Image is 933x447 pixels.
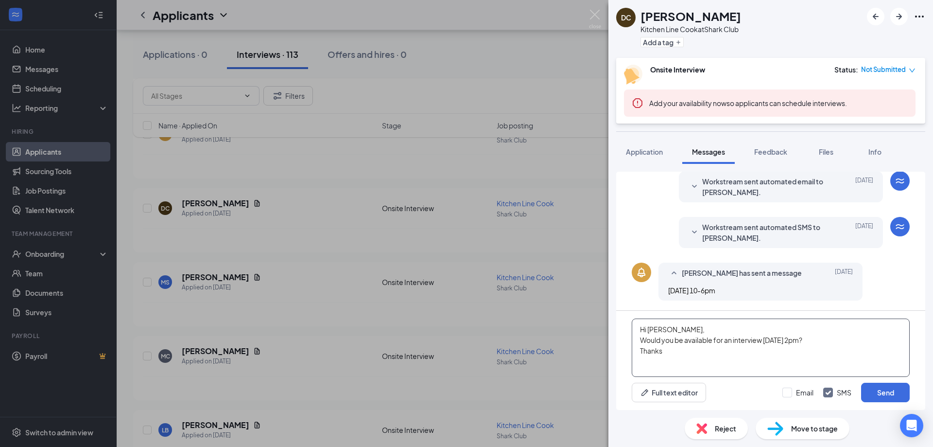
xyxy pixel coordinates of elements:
svg: Plus [675,39,681,45]
span: Move to stage [791,423,838,434]
svg: SmallChevronUp [668,268,680,279]
svg: WorkstreamLogo [894,221,906,232]
span: Workstream sent automated email to [PERSON_NAME]. [702,176,829,197]
button: Add your availability now [649,98,726,108]
svg: Ellipses [914,11,925,22]
span: [DATE] 10-6pm [668,286,715,295]
span: down [909,67,916,74]
span: [DATE] [855,176,873,197]
button: PlusAdd a tag [640,37,684,47]
span: [DATE] [855,222,873,243]
svg: Pen [640,388,650,397]
svg: SmallChevronDown [689,227,700,238]
span: Info [868,147,881,156]
div: Open Intercom Messenger [900,414,923,437]
h1: [PERSON_NAME] [640,8,741,24]
div: Status : [834,65,858,74]
button: Send [861,383,910,402]
svg: WorkstreamLogo [894,175,906,187]
span: Files [819,147,833,156]
textarea: Hi [PERSON_NAME], Would you be available for an interview [DATE] 2pm? Thanks [632,319,910,377]
button: ArrowLeftNew [867,8,884,25]
span: [DATE] [835,268,853,279]
span: Feedback [754,147,787,156]
div: DC [621,13,631,22]
svg: Error [632,97,643,109]
span: so applicants can schedule interviews. [649,99,847,107]
button: Full text editorPen [632,383,706,402]
span: Application [626,147,663,156]
span: Reject [715,423,736,434]
svg: ArrowLeftNew [870,11,881,22]
svg: ArrowRight [893,11,905,22]
span: Not Submitted [861,65,906,74]
span: Messages [692,147,725,156]
b: Onsite Interview [650,65,705,74]
button: ArrowRight [890,8,908,25]
span: Workstream sent automated SMS to [PERSON_NAME]. [702,222,829,243]
div: Kitchen Line Cook at Shark Club [640,24,741,34]
svg: Bell [636,267,647,278]
svg: SmallChevronDown [689,181,700,193]
span: [PERSON_NAME] has sent a message [682,268,802,279]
